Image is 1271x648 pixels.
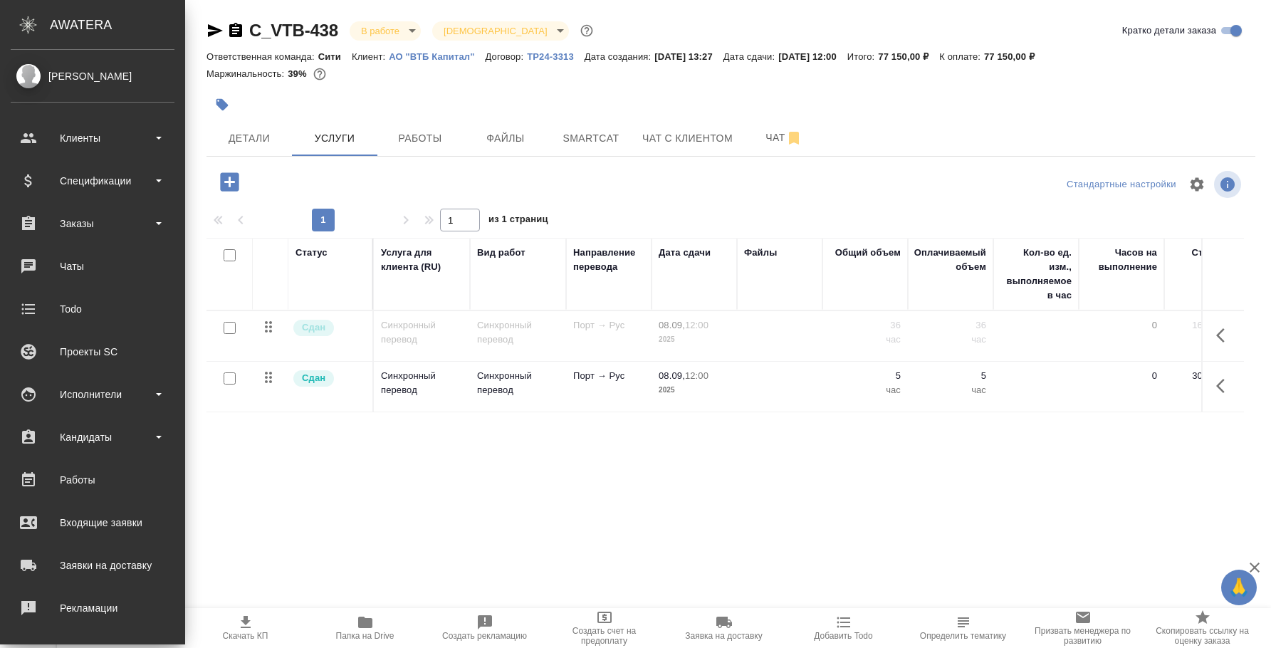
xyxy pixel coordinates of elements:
button: Скопировать ссылку на оценку заказа [1143,608,1262,648]
p: Сити [318,51,352,62]
button: Добавить тэг [206,89,238,120]
button: Создать счет на предоплату [545,608,664,648]
p: 5 [915,369,986,383]
p: 12:00 [685,370,708,381]
p: 08.09, [659,370,685,381]
p: Дата сдачи: [723,51,778,62]
div: Чаты [11,256,174,277]
p: 5 [830,369,901,383]
p: Синхронный перевод [381,369,463,397]
div: В работе [432,21,568,41]
p: Порт → Рус [573,318,644,333]
div: Оплачиваемый объем [914,246,986,274]
a: ТР24-3313 [527,50,585,62]
span: Настроить таблицу [1180,167,1214,202]
div: Исполнители [11,384,174,405]
p: 77 150,00 ₽ [984,51,1045,62]
div: Направление перевода [573,246,644,274]
p: 36 [915,318,986,333]
td: 0 [1079,311,1164,361]
svg: Отписаться [785,130,802,147]
a: АО "ВТБ Капитал" [389,50,485,62]
p: Ответственная команда: [206,51,318,62]
span: Детали [215,130,283,147]
button: Показать кнопки [1208,369,1242,403]
span: Посмотреть информацию [1214,171,1244,198]
div: Проекты SC [11,341,174,362]
p: Сдан [302,371,325,385]
div: Todo [11,298,174,320]
div: Рекламации [11,597,174,619]
div: Файлы [744,246,777,260]
p: Синхронный перевод [477,369,559,397]
span: Определить тематику [920,631,1006,641]
span: Призвать менеджера по развитию [1032,626,1134,646]
p: 39% [288,68,310,79]
span: Smartcat [557,130,625,147]
a: Входящие заявки [4,505,182,540]
span: Заявка на доставку [685,631,762,641]
p: ТР24-3313 [527,51,585,62]
td: 0 [1079,362,1164,412]
p: 30 860,00 ₽ [1171,369,1243,383]
div: В работе [350,21,421,41]
p: час [915,333,986,347]
div: Стоимость услуги [1171,246,1243,274]
div: Спецификации [11,170,174,192]
button: Добавить услугу [210,167,249,197]
p: 2025 [659,333,730,347]
p: К оплате: [939,51,984,62]
p: Порт → Рус [573,369,644,383]
span: Услуги [300,130,369,147]
span: Скопировать ссылку на оценку заказа [1151,626,1254,646]
p: час [915,383,986,397]
button: 🙏 [1221,570,1257,605]
button: Доп статусы указывают на важность/срочность заказа [577,21,596,40]
button: [DEMOGRAPHIC_DATA] [439,25,551,37]
p: час [830,383,901,397]
div: Кол-во ед. изм., выполняемое в час [1000,246,1072,303]
a: Работы [4,462,182,498]
p: [DATE] 13:27 [654,51,723,62]
a: Рекламации [4,590,182,626]
p: Синхронный перевод [477,318,559,347]
span: Создать рекламацию [442,631,527,641]
span: Папка на Drive [336,631,394,641]
p: 2025 [659,383,730,397]
p: Маржинальность: [206,68,288,79]
a: Заявки на доставку [4,548,182,583]
div: Клиенты [11,127,174,149]
button: Добавить Todo [784,608,904,648]
button: Скопировать ссылку для ЯМессенджера [206,22,224,39]
span: 🙏 [1227,573,1251,602]
p: Итого: [847,51,878,62]
div: Входящие заявки [11,512,174,533]
button: Призвать менеджера по развитию [1023,608,1143,648]
p: 36 [830,318,901,333]
div: Услуга для клиента (RU) [381,246,463,274]
div: Дата сдачи [659,246,711,260]
div: Работы [11,469,174,491]
div: Вид работ [477,246,525,260]
div: Заявки на доставку [11,555,174,576]
button: В работе [357,25,404,37]
span: Добавить Todo [814,631,872,641]
p: 08.09, [659,320,685,330]
div: [PERSON_NAME] [11,68,174,84]
div: Статус [295,246,328,260]
a: Чаты [4,249,182,284]
a: Проекты SC [4,334,182,370]
a: Todo [4,291,182,327]
p: час [830,333,901,347]
span: Чат [750,129,818,147]
button: Определить тематику [904,608,1023,648]
p: Договор: [486,51,528,62]
span: Файлы [471,130,540,147]
p: Сдан [302,320,325,335]
p: Клиент: [352,51,389,62]
p: 16 700,00 ₽ [1171,318,1243,333]
div: split button [1063,174,1180,196]
div: Кандидаты [11,427,174,448]
button: Показать кнопки [1208,318,1242,352]
p: [DATE] 12:00 [778,51,847,62]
